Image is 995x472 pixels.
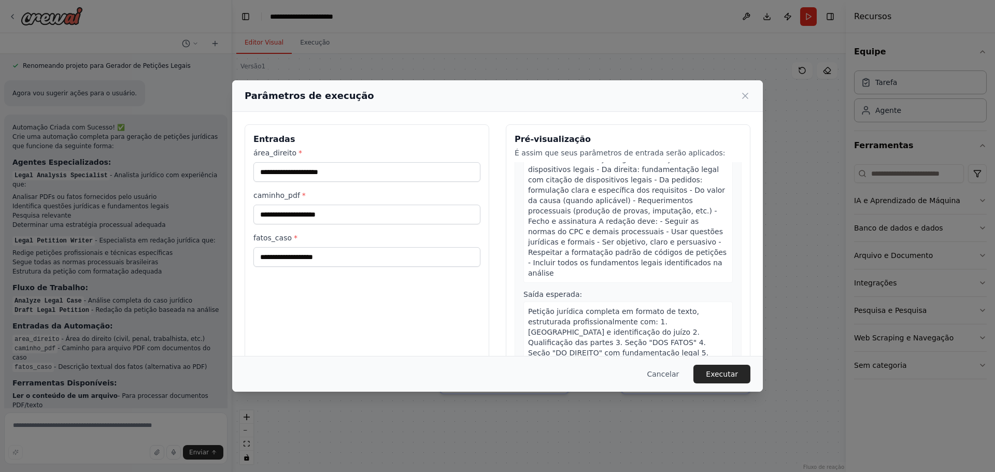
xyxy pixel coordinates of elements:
font: Petição jurídica completa em formato de texto, estruturada profissionalmente com: 1. [GEOGRAPHIC_... [528,307,717,409]
font: Pré-visualização [515,134,591,144]
font: Executar [706,370,738,378]
font: área_direito [253,149,296,157]
font: . A petição deve incluir: - Cabeçalho com identificação do juízo competente - Qualificação comple... [528,113,727,277]
button: Cancelar [639,365,688,383]
font: Parâmetros de execução [245,90,374,101]
font: Entradas [253,134,295,144]
button: Executar [693,365,750,383]
font: Cancelar [647,370,679,378]
font: caminho_pdf [253,191,300,199]
font: fatos_caso [253,234,292,242]
font: É assim que seus parâmetros de entrada serão aplicados: [515,149,726,157]
font: Saída esperada: [523,290,582,298]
